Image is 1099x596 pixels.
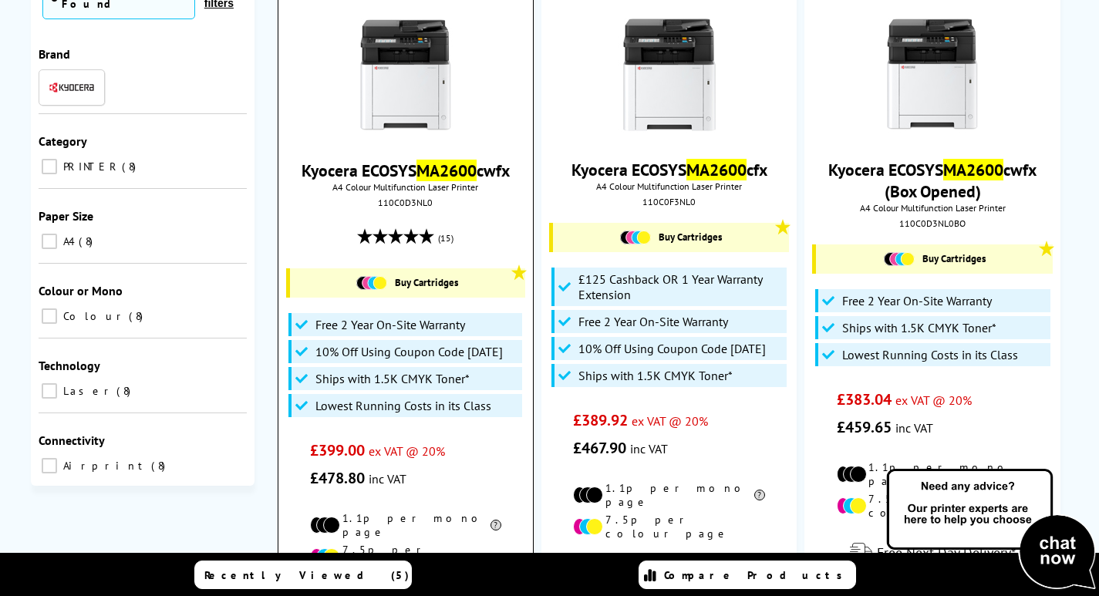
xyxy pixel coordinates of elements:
span: 10% Off Using Coupon Code [DATE] [315,344,503,359]
span: Laser [59,384,115,398]
span: Paper Size [39,208,93,224]
li: 7.5p per colour page [310,543,501,571]
a: Compare Products [639,561,856,589]
span: 8 [122,160,140,173]
span: £459.65 [837,417,892,437]
span: PRINTER [59,160,120,173]
a: Buy Cartridges [298,276,517,290]
span: 10% Off Using Coupon Code [DATE] [578,341,766,356]
span: 8 [151,459,169,473]
span: A4 [59,234,77,248]
mark: MA2600 [943,159,1003,180]
li: 7.5p per colour page [837,492,1029,520]
a: Kyocera ECOSYSMA2600cfx [571,159,767,180]
span: Technology [39,358,100,373]
span: Lowest Running Costs in its Class [315,398,491,413]
img: Cartridges [356,276,387,290]
a: Recently Viewed (5) [194,561,412,589]
input: Laser 8 [42,383,57,399]
input: PRINTER 8 [42,159,57,174]
img: Kyocera [49,82,95,93]
span: Lowest Running Costs in its Class [842,347,1018,362]
img: Cartridges [884,252,915,266]
mark: MA2600 [686,159,747,180]
span: Category [39,133,87,149]
span: (15) [438,224,453,253]
li: 1.1p per mono page [837,460,1029,488]
span: Brand [39,46,70,62]
span: Compare Products [664,568,851,582]
span: inc VAT [630,441,668,456]
span: Ships with 1.5K CMYK Toner* [315,371,470,386]
a: Kyocera ECOSYSMA2600cwfx [302,160,510,181]
mark: MA2600 [416,160,477,181]
span: £467.90 [573,438,626,458]
img: kyocera-ma2600cwfx-main-large-small.jpg [875,17,990,133]
span: Free Next Day Delivery* [877,544,1016,561]
span: Ships with 1.5K CMYK Toner* [578,368,733,383]
div: 110C0F3NL0 [553,196,785,207]
a: Buy Cartridges [824,252,1044,266]
span: Free 2 Year On-Site Warranty [842,293,992,308]
span: Ships with 1.5K CMYK Toner* [842,320,996,335]
span: Free 2 Year On-Site Warranty [578,314,728,329]
span: A4 Colour Multifunction Laser Printer [812,202,1052,214]
div: 110C0D3NL0BO [816,217,1048,229]
span: A4 Colour Multifunction Laser Printer [286,181,524,193]
span: £478.80 [310,468,365,488]
li: 1.1p per mono page [573,481,765,509]
span: Colour or Mono [39,283,123,298]
img: kyocera-ma2600cwfx-main-large-small.jpg [348,18,464,133]
span: A4 Colour Multifunction Laser Printer [549,180,789,192]
span: inc VAT [369,471,406,487]
span: inc VAT [895,420,933,436]
span: Buy Cartridges [659,231,722,244]
img: Open Live Chat window [883,466,1099,593]
div: 110C0D3NL0 [290,197,521,208]
span: Airprint [59,459,150,473]
span: Buy Cartridges [922,252,986,265]
span: 8 [129,309,147,323]
span: Connectivity [39,433,105,448]
span: Recently Viewed (5) [204,568,410,582]
li: 7.5p per colour page [573,513,765,540]
span: Buy Cartridges [395,276,458,289]
img: kyocera-ma2600cfx-front-main-small.jpg [612,17,727,133]
a: Buy Cartridges [561,231,781,244]
input: Airprint 8 [42,458,57,473]
span: £125 Cashback OR 1 Year Warranty Extension [578,271,783,302]
span: £399.00 [310,440,365,460]
span: £389.92 [573,410,628,430]
li: 1.1p per mono page [310,511,501,539]
span: £383.04 [837,389,892,409]
div: modal_delivery [549,552,789,595]
input: Colour 8 [42,308,57,324]
span: ex VAT @ 20% [369,443,445,459]
span: ex VAT @ 20% [895,392,972,408]
span: 8 [116,384,134,398]
span: Colour [59,309,127,323]
input: A4 8 [42,234,57,249]
span: Free 2 Year On-Site Warranty [315,317,465,332]
img: Cartridges [620,231,651,244]
a: Kyocera ECOSYSMA2600cwfx (Box Opened) [828,159,1037,202]
span: 8 [79,234,96,248]
span: ex VAT @ 20% [632,413,708,429]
